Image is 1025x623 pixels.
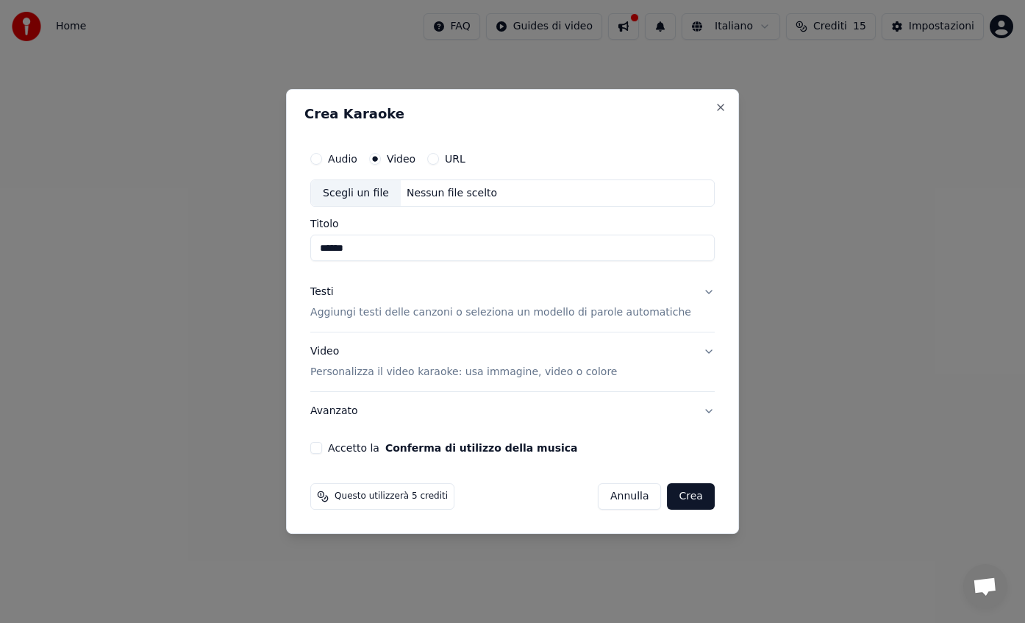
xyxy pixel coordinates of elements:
[310,306,691,321] p: Aggiungi testi delle canzoni o seleziona un modello di parole automatiche
[598,483,662,510] button: Annulla
[387,154,415,164] label: Video
[328,154,357,164] label: Audio
[310,219,715,229] label: Titolo
[668,483,715,510] button: Crea
[445,154,465,164] label: URL
[385,443,578,453] button: Accetto la
[401,186,503,201] div: Nessun file scelto
[304,107,721,121] h2: Crea Karaoke
[311,180,401,207] div: Scegli un file
[328,443,577,453] label: Accetto la
[310,333,715,392] button: VideoPersonalizza il video karaoke: usa immagine, video o colore
[310,345,617,380] div: Video
[310,285,333,300] div: Testi
[335,491,448,502] span: Questo utilizzerà 5 crediti
[310,274,715,332] button: TestiAggiungi testi delle canzoni o seleziona un modello di parole automatiche
[310,365,617,380] p: Personalizza il video karaoke: usa immagine, video o colore
[310,392,715,430] button: Avanzato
